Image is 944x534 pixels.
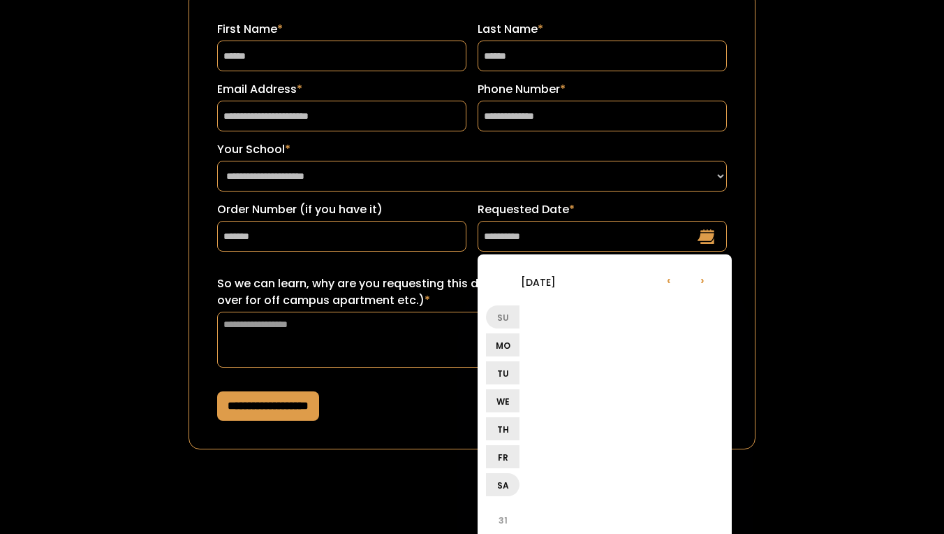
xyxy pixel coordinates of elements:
li: Su [486,305,519,329]
label: Email Address [217,81,466,98]
li: Mo [486,333,519,356]
label: Your School [217,141,726,158]
label: Requested Date [478,201,727,218]
li: Th [486,417,519,440]
li: [DATE] [486,265,591,298]
label: So we can learn, why are you requesting this date? (ex: sorority recruitment, lease turn over for... [217,275,726,309]
li: Tu [486,361,519,384]
li: We [486,389,519,412]
li: › [686,263,719,296]
li: ‹ [652,263,686,296]
li: Fr [486,445,519,468]
label: Last Name [478,21,727,38]
label: Order Number (if you have it) [217,201,466,218]
li: Sa [486,473,519,496]
label: First Name [217,21,466,38]
label: Phone Number [478,81,727,98]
